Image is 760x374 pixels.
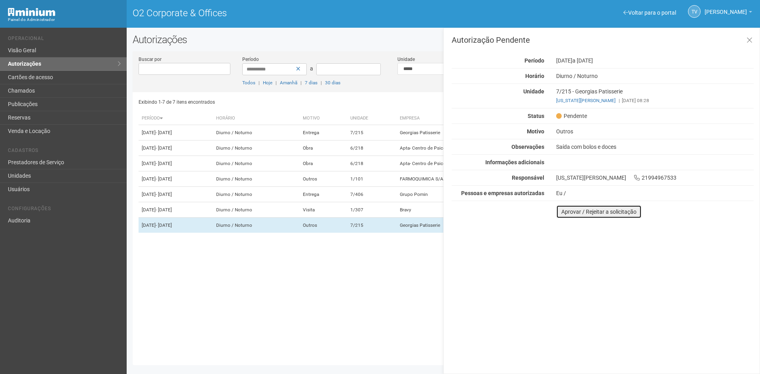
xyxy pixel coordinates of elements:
a: Voltar para o portal [623,9,676,16]
li: Configurações [8,206,121,214]
div: Saída com bolos e doces [550,143,760,150]
td: [DATE] [139,171,213,187]
span: - [DATE] [156,222,172,228]
div: 7/215 - Georgias Patisserie [550,88,760,104]
div: Outros [550,128,760,135]
td: Grupo Pomin [397,187,553,202]
td: Diurno / Noturno [213,202,300,218]
td: Georgias Patisserie [397,218,553,233]
div: [DATE] 08:28 [556,97,754,104]
td: Diurno / Noturno [213,156,300,171]
label: Buscar por [139,56,161,63]
td: Entrega [300,187,348,202]
div: Exibindo 1-7 de 7 itens encontrados [139,96,441,108]
th: Unidade [347,112,397,125]
label: Período [242,56,259,63]
td: Diurno / Noturno [213,171,300,187]
td: [DATE] [139,218,213,233]
strong: Observações [511,144,544,150]
td: Obra [300,140,348,156]
td: Outros [300,171,348,187]
td: Diurno / Noturno [213,125,300,140]
td: [DATE] [139,202,213,218]
td: Visita [300,202,348,218]
span: | [300,80,302,85]
td: Entrega [300,125,348,140]
td: Diurno / Noturno [213,218,300,233]
button: Aprovar / Rejeitar a solicitação [556,205,642,218]
td: 1/101 [347,171,397,187]
span: | [619,98,620,103]
td: [DATE] [139,187,213,202]
strong: Motivo [527,128,544,135]
a: TV [688,5,701,18]
div: Eu / [556,190,754,197]
th: Motivo [300,112,348,125]
a: 7 dias [305,80,317,85]
a: 30 dias [325,80,340,85]
td: 6/218 [347,140,397,156]
td: [DATE] [139,156,213,171]
strong: Informações adicionais [485,159,544,165]
td: 7/215 [347,218,397,233]
strong: Responsável [512,175,544,181]
a: Amanhã [280,80,297,85]
td: Georgias Patisserie [397,125,553,140]
td: 7/215 [347,125,397,140]
span: - [DATE] [156,176,172,182]
strong: Pessoas e empresas autorizadas [461,190,544,196]
td: Apta- Centro de Psicoterapia Ltda [397,156,553,171]
span: Thayane Vasconcelos Torres [705,1,747,15]
strong: Unidade [523,88,544,95]
div: Diurno / Noturno [550,72,760,80]
span: a [310,65,313,72]
span: - [DATE] [156,145,172,151]
div: [US_STATE][PERSON_NAME] 21994967533 [550,174,760,181]
span: | [321,80,322,85]
td: Diurno / Noturno [213,140,300,156]
span: - [DATE] [156,161,172,166]
td: 7/406 [347,187,397,202]
td: Apta- Centro de Psicoterapia Ltda [397,140,553,156]
span: - [DATE] [156,192,172,197]
td: Obra [300,156,348,171]
span: | [258,80,260,85]
h2: Autorizações [133,34,754,46]
td: 1/307 [347,202,397,218]
th: Horário [213,112,300,125]
div: Painel do Administrador [8,16,121,23]
td: Bravy [397,202,553,218]
li: Cadastros [8,148,121,156]
strong: Status [528,113,544,119]
a: [PERSON_NAME] [705,10,752,16]
span: - [DATE] [156,207,172,213]
td: FARMOQUIMICA S/A [397,171,553,187]
strong: Horário [525,73,544,79]
span: | [275,80,277,85]
td: [DATE] [139,140,213,156]
td: Outros [300,218,348,233]
a: [US_STATE][PERSON_NAME] [556,98,616,103]
a: Todos [242,80,255,85]
th: Período [139,112,213,125]
div: [DATE] [550,57,760,64]
td: Diurno / Noturno [213,187,300,202]
a: Hoje [263,80,272,85]
span: - [DATE] [156,130,172,135]
th: Empresa [397,112,553,125]
li: Operacional [8,36,121,44]
td: 6/218 [347,156,397,171]
span: Pendente [556,112,587,120]
h1: O2 Corporate & Offices [133,8,437,18]
h3: Autorização Pendente [452,36,754,44]
img: Minium [8,8,55,16]
label: Unidade [397,56,415,63]
td: [DATE] [139,125,213,140]
span: a [DATE] [572,57,593,64]
strong: Período [524,57,544,64]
